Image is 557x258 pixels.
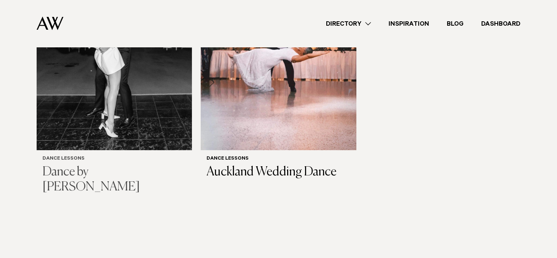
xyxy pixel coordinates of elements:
[42,165,186,195] h3: Dance by [PERSON_NAME]
[438,19,472,29] a: Blog
[207,165,350,180] h3: Auckland Wedding Dance
[472,19,529,29] a: Dashboard
[317,19,380,29] a: Directory
[37,17,63,30] img: Auckland Weddings Logo
[42,156,186,162] h6: Dance Lessons
[380,19,438,29] a: Inspiration
[207,156,350,162] h6: Dance Lessons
